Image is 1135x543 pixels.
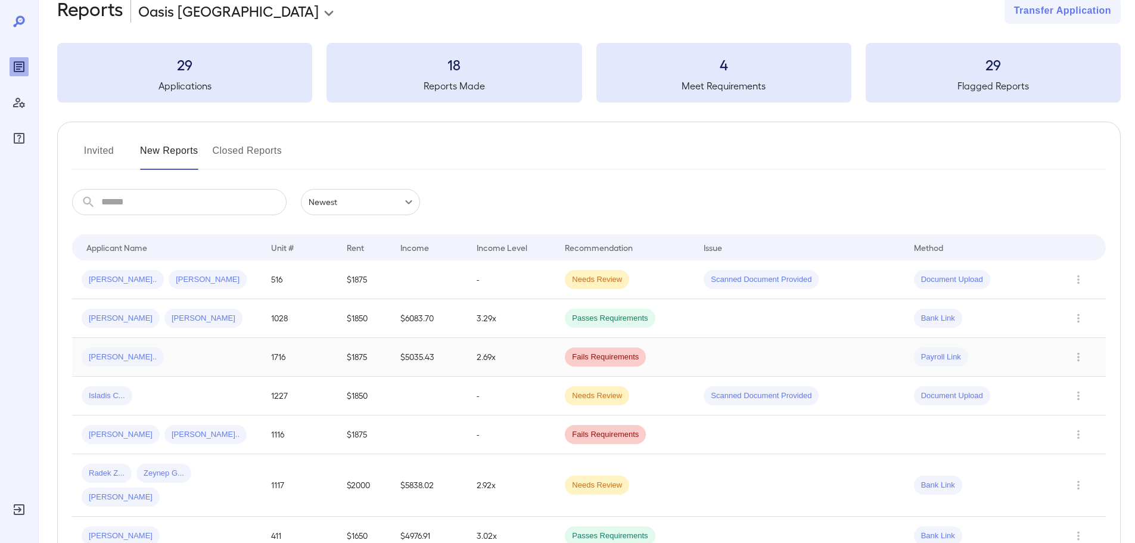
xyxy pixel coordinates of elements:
span: Passes Requirements [565,530,655,542]
span: Needs Review [565,390,629,402]
td: 2.69x [467,338,556,377]
h3: 18 [326,55,582,74]
h5: Applications [57,79,312,93]
span: [PERSON_NAME] [169,274,247,286]
td: $1875 [337,415,391,454]
span: [PERSON_NAME] [82,313,160,324]
div: Newest [301,189,420,215]
td: 1028 [262,299,337,338]
button: Row Actions [1069,347,1088,367]
td: - [467,415,556,454]
span: [PERSON_NAME].. [164,429,247,440]
div: Recommendation [565,240,633,255]
div: Manage Users [10,93,29,112]
span: Needs Review [565,480,629,491]
div: Income Level [477,240,527,255]
summary: 29Applications18Reports Made4Meet Requirements29Flagged Reports [57,43,1121,103]
td: 1117 [262,454,337,517]
span: [PERSON_NAME] [164,313,242,324]
td: $5838.02 [391,454,467,517]
div: Reports [10,57,29,76]
div: Applicant Name [86,240,147,255]
button: Closed Reports [213,141,282,170]
td: 3.29x [467,299,556,338]
span: [PERSON_NAME].. [82,274,164,286]
span: Document Upload [914,274,990,286]
button: Row Actions [1069,476,1088,495]
span: Isladis C... [82,390,132,402]
td: 1716 [262,338,337,377]
td: $2000 [337,454,391,517]
span: Needs Review [565,274,629,286]
span: Passes Requirements [565,313,655,324]
span: Document Upload [914,390,990,402]
td: 516 [262,260,337,299]
button: Row Actions [1069,386,1088,405]
span: Fails Requirements [565,352,646,363]
div: FAQ [10,129,29,148]
span: Bank Link [914,530,962,542]
span: Radek Z... [82,468,132,479]
span: Scanned Document Provided [704,274,819,286]
div: Log Out [10,500,29,519]
button: New Reports [140,141,198,170]
div: Income [400,240,429,255]
span: Scanned Document Provided [704,390,819,402]
h5: Flagged Reports [866,79,1121,93]
td: 2.92x [467,454,556,517]
button: Row Actions [1069,309,1088,328]
td: - [467,377,556,415]
h3: 4 [596,55,851,74]
span: Payroll Link [914,352,968,363]
span: Zeynep G... [136,468,191,479]
h5: Reports Made [326,79,582,93]
td: $1875 [337,338,391,377]
td: $1875 [337,260,391,299]
div: Method [914,240,943,255]
span: Bank Link [914,313,962,324]
td: $1850 [337,377,391,415]
div: Issue [704,240,723,255]
td: $1850 [337,299,391,338]
span: [PERSON_NAME] [82,492,160,503]
td: 1116 [262,415,337,454]
td: $6083.70 [391,299,467,338]
span: [PERSON_NAME] [82,429,160,440]
button: Row Actions [1069,270,1088,289]
span: [PERSON_NAME].. [82,352,164,363]
h3: 29 [57,55,312,74]
span: Bank Link [914,480,962,491]
span: Fails Requirements [565,429,646,440]
button: Row Actions [1069,425,1088,444]
button: Invited [72,141,126,170]
td: 1227 [262,377,337,415]
td: $5035.43 [391,338,467,377]
h5: Meet Requirements [596,79,851,93]
td: - [467,260,556,299]
div: Unit # [271,240,294,255]
h3: 29 [866,55,1121,74]
span: [PERSON_NAME] [82,530,160,542]
div: Rent [347,240,366,255]
p: Oasis [GEOGRAPHIC_DATA] [138,1,319,20]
